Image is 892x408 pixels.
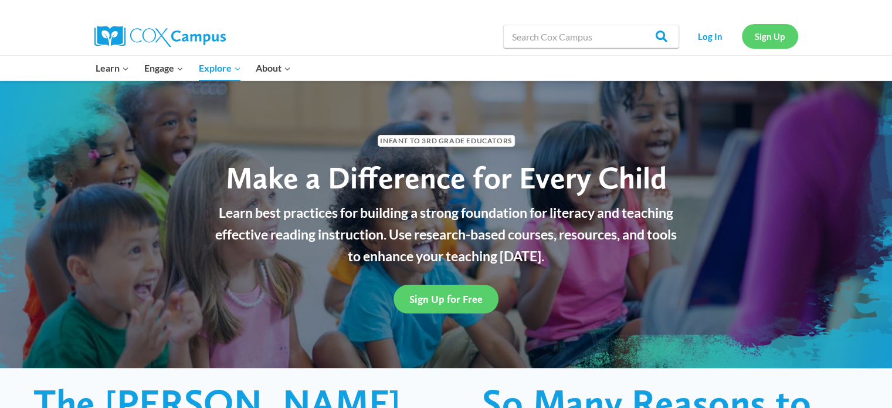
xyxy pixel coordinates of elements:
img: Cox Campus [94,26,226,47]
span: Sign Up for Free [409,293,483,305]
a: Sign Up for Free [394,285,498,313]
button: Child menu of About [248,56,299,80]
button: Child menu of Explore [191,56,249,80]
a: Sign Up [742,24,798,48]
span: Make a Difference for Every Child [226,159,667,196]
nav: Secondary Navigation [685,24,798,48]
nav: Primary Navigation [89,56,299,80]
p: Learn best practices for building a strong foundation for literacy and teaching effective reading... [209,202,684,267]
a: Log In [685,24,736,48]
button: Child menu of Engage [137,56,191,80]
button: Child menu of Learn [89,56,137,80]
span: Infant to 3rd Grade Educators [378,135,515,146]
input: Search Cox Campus [503,25,679,48]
